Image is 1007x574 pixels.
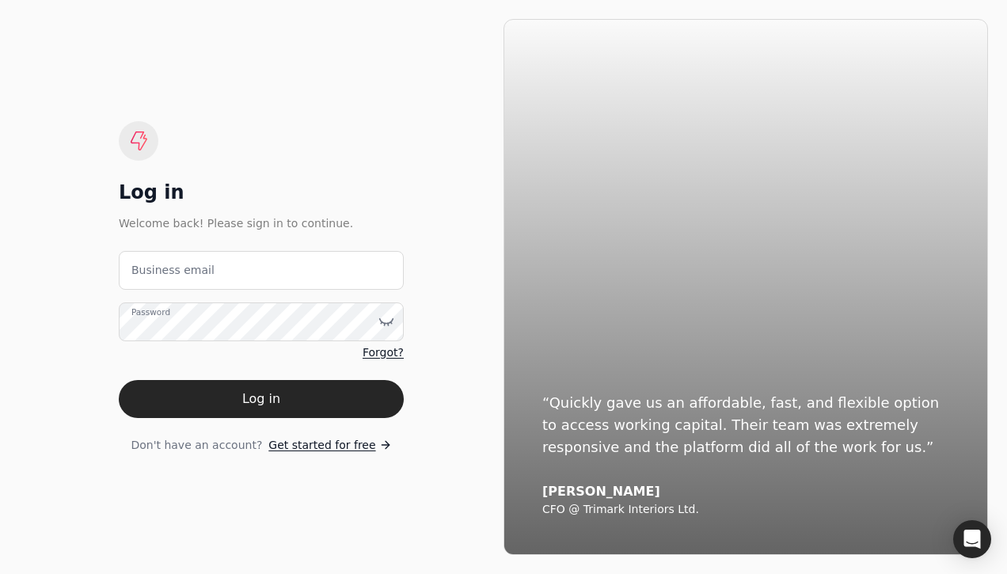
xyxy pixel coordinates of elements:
[268,437,375,454] span: Get started for free
[119,215,404,232] div: Welcome back! Please sign in to continue.
[953,520,991,558] div: Open Intercom Messenger
[131,437,262,454] span: Don't have an account?
[119,180,404,205] div: Log in
[268,437,391,454] a: Get started for free
[131,306,170,318] label: Password
[542,392,949,458] div: “Quickly gave us an affordable, fast, and flexible option to access working capital. Their team w...
[542,503,949,517] div: CFO @ Trimark Interiors Ltd.
[131,262,215,279] label: Business email
[542,484,949,500] div: [PERSON_NAME]
[119,380,404,418] button: Log in
[363,344,404,361] a: Forgot?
